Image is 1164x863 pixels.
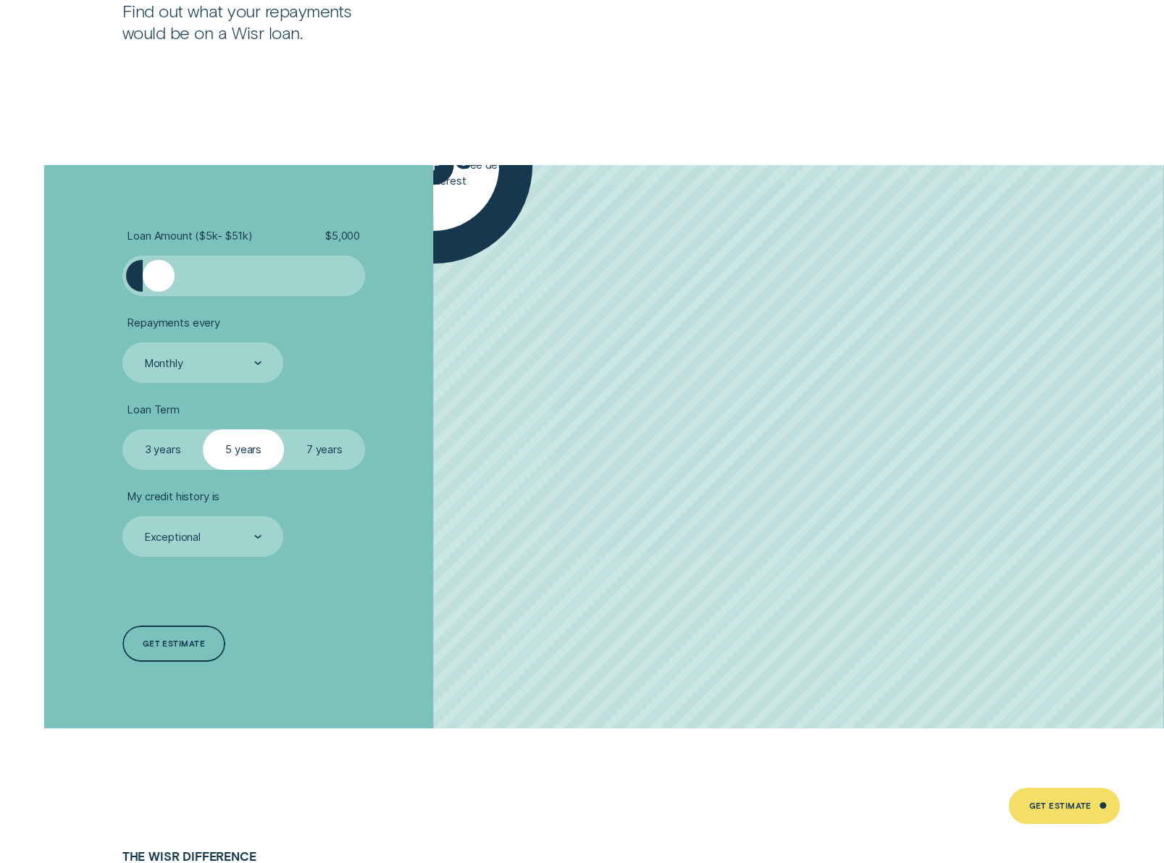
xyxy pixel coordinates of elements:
[144,531,201,544] div: Exceptional
[127,490,219,504] span: My credit history is
[122,849,420,863] h4: The Wisr Difference
[127,230,253,243] span: Loan Amount ( $5k - $51k )
[122,626,225,662] a: Get estimate
[127,403,180,417] span: Loan Term
[325,230,360,243] span: $ 5,000
[1008,788,1119,824] a: Get Estimate
[284,429,365,470] label: 7 years
[144,357,183,371] div: Monthly
[203,429,284,470] label: 5 years
[122,429,204,470] label: 3 years
[127,316,220,330] span: Repayments every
